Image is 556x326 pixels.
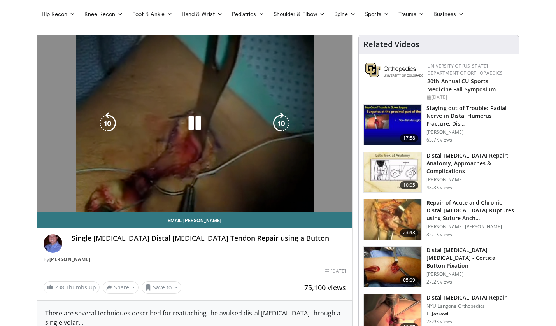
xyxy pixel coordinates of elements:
[400,134,419,142] span: 17:58
[426,199,514,222] h3: Repair of Acute and Chronic Distal [MEDICAL_DATA] Ruptures using Suture Anch…
[426,303,507,309] p: NYU Langone Orthopedics
[363,40,419,49] h4: Related Videos
[365,63,423,77] img: 355603a8-37da-49b6-856f-e00d7e9307d3.png.150x105_q85_autocrop_double_scale_upscale_version-0.2.png
[55,284,64,291] span: 238
[269,6,330,22] a: Shoulder & Elbow
[363,199,514,240] a: 23:43 Repair of Acute and Chronic Distal [MEDICAL_DATA] Ruptures using Suture Anch… [PERSON_NAME]...
[394,6,429,22] a: Trauma
[177,6,227,22] a: Hand & Wrist
[426,311,507,317] p: L. Jazrawi
[44,234,62,253] img: Avatar
[427,63,503,76] a: University of [US_STATE] Department of Orthopaedics
[364,247,421,287] img: Picture_4_0_3.png.150x105_q85_crop-smart_upscale.jpg
[37,6,80,22] a: Hip Recon
[426,319,452,325] p: 23.9K views
[364,152,421,193] img: 90401_0000_3.png.150x105_q85_crop-smart_upscale.jpg
[44,256,346,263] div: By
[360,6,394,22] a: Sports
[426,279,452,285] p: 27.2K views
[80,6,128,22] a: Knee Recon
[142,281,181,294] button: Save to
[227,6,269,22] a: Pediatrics
[37,212,353,228] a: Email [PERSON_NAME]
[363,104,514,145] a: 17:58 Staying out of Trouble: Radial Nerve in Distal Humerus Fracture, Dis… [PERSON_NAME] 63.7K v...
[429,6,468,22] a: Business
[325,268,346,275] div: [DATE]
[426,231,452,238] p: 32.1K views
[37,35,353,212] video-js: Video Player
[49,256,91,263] a: [PERSON_NAME]
[426,294,507,301] h3: Distal [MEDICAL_DATA] Repair
[128,6,177,22] a: Foot & Ankle
[426,184,452,191] p: 48.3K views
[44,281,100,293] a: 238 Thumbs Up
[400,181,419,189] span: 10:05
[304,283,346,292] span: 75,100 views
[330,6,360,22] a: Spine
[364,105,421,145] img: Q2xRg7exoPLTwO8X4xMDoxOjB1O8AjAz_1.150x105_q85_crop-smart_upscale.jpg
[400,276,419,284] span: 05:09
[72,234,346,243] h4: Single [MEDICAL_DATA] Distal [MEDICAL_DATA] Tendon Repair using a Button
[364,199,421,240] img: bennett_acute_distal_biceps_3.png.150x105_q85_crop-smart_upscale.jpg
[426,137,452,143] p: 63.7K views
[103,281,139,294] button: Share
[426,104,514,128] h3: Staying out of Trouble: Radial Nerve in Distal Humerus Fracture, Dis…
[426,246,514,270] h3: Distal [MEDICAL_DATA] [MEDICAL_DATA] - Cortical Button Fixation
[426,177,514,183] p: [PERSON_NAME]
[400,229,419,237] span: 23:43
[363,246,514,287] a: 05:09 Distal [MEDICAL_DATA] [MEDICAL_DATA] - Cortical Button Fixation [PERSON_NAME] 27.2K views
[427,94,512,101] div: [DATE]
[363,152,514,193] a: 10:05 Distal [MEDICAL_DATA] Repair: Anatomy, Approaches & Complications [PERSON_NAME] 48.3K views
[426,224,514,230] p: [PERSON_NAME] [PERSON_NAME]
[426,152,514,175] h3: Distal [MEDICAL_DATA] Repair: Anatomy, Approaches & Complications
[426,129,514,135] p: [PERSON_NAME]
[427,77,496,93] a: 20th Annual CU Sports Medicine Fall Symposium
[426,271,514,277] p: [PERSON_NAME]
